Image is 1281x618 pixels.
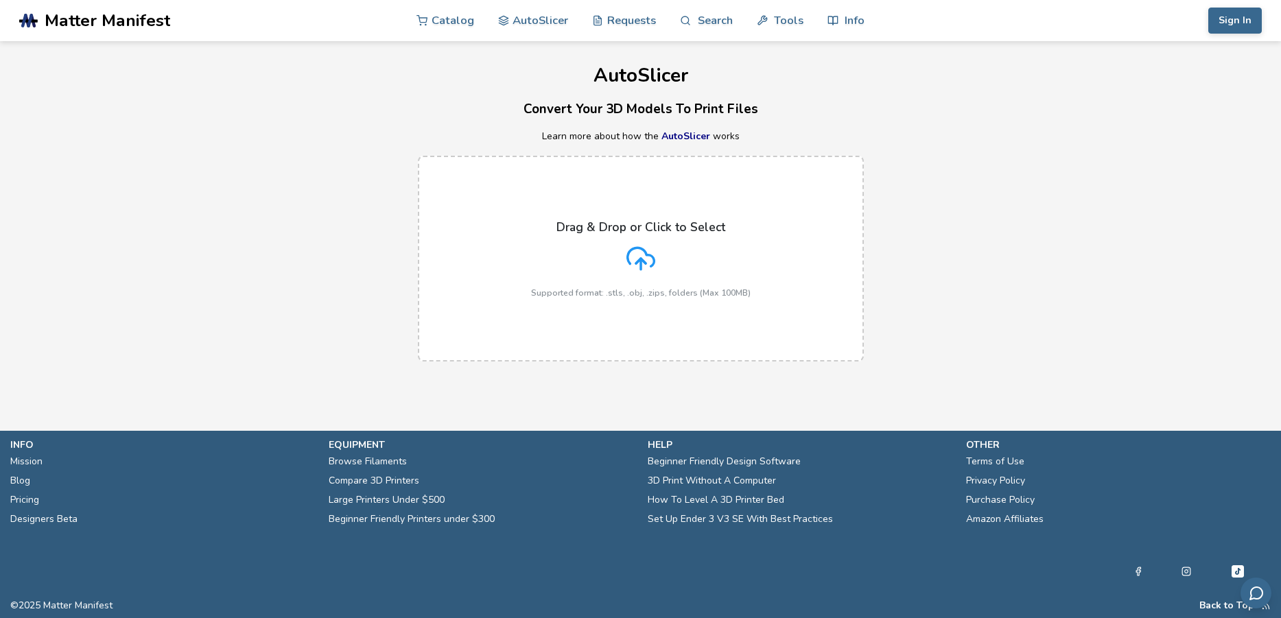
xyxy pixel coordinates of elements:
a: Compare 3D Printers [329,471,419,490]
a: AutoSlicer [661,130,710,143]
a: Facebook [1133,563,1143,580]
p: other [966,438,1271,452]
a: Tiktok [1230,563,1246,580]
span: Matter Manifest [45,11,170,30]
p: Supported format: .stls, .obj, .zips, folders (Max 100MB) [531,288,751,298]
span: © 2025 Matter Manifest [10,600,113,611]
a: Purchase Policy [966,490,1035,510]
button: Sign In [1208,8,1262,34]
a: 3D Print Without A Computer [648,471,776,490]
a: Mission [10,452,43,471]
a: Instagram [1182,563,1191,580]
a: Large Printers Under $500 [329,490,445,510]
a: Browse Filaments [329,452,407,471]
a: Terms of Use [966,452,1024,471]
a: Privacy Policy [966,471,1025,490]
a: Blog [10,471,30,490]
a: Designers Beta [10,510,78,529]
a: How To Level A 3D Printer Bed [648,490,784,510]
p: equipment [329,438,633,452]
p: help [648,438,952,452]
button: Back to Top [1199,600,1254,611]
a: Amazon Affiliates [966,510,1044,529]
p: Drag & Drop or Click to Select [556,220,725,234]
a: Pricing [10,490,39,510]
a: Beginner Friendly Printers under $300 [329,510,495,529]
p: info [10,438,315,452]
a: Beginner Friendly Design Software [648,452,801,471]
button: Send feedback via email [1241,578,1271,608]
a: Set Up Ender 3 V3 SE With Best Practices [648,510,833,529]
a: RSS Feed [1261,600,1271,611]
